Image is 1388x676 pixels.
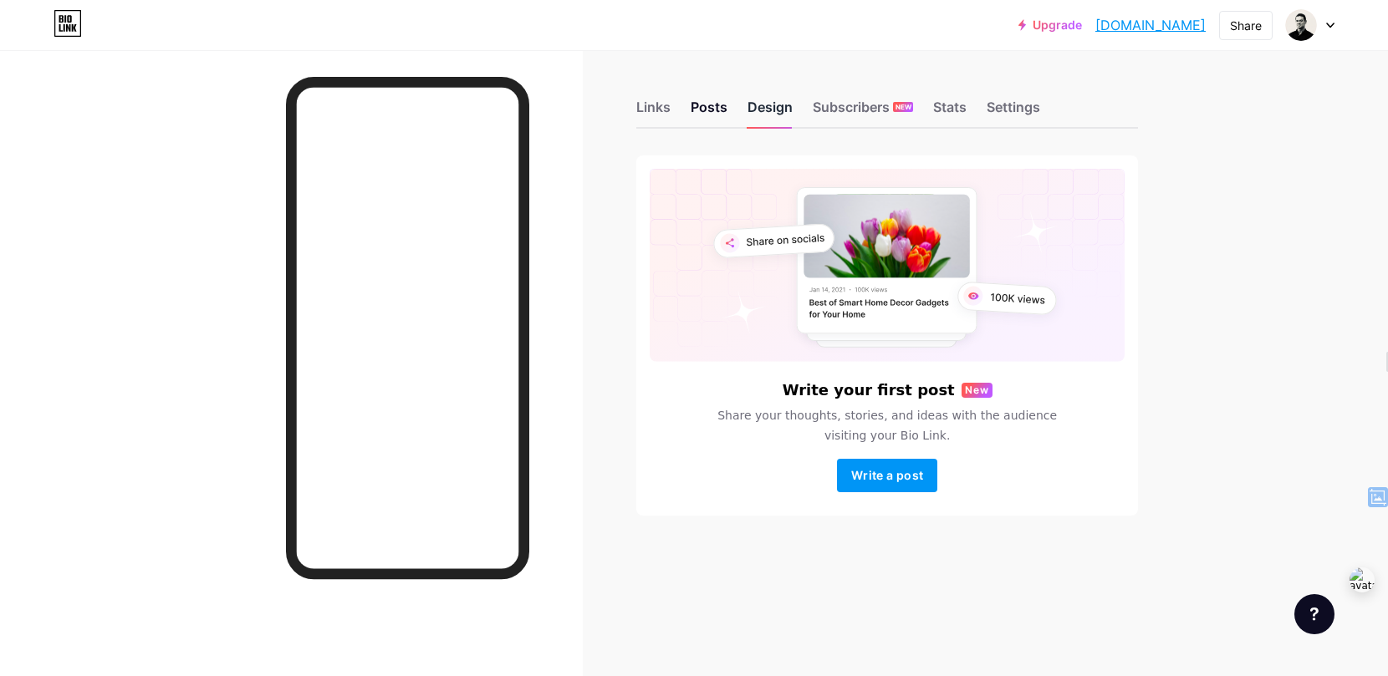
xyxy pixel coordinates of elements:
[1230,17,1262,34] div: Share
[965,383,989,398] span: New
[837,459,937,492] button: Write a post
[896,102,911,112] span: NEW
[813,97,913,127] div: Subscribers
[1285,9,1317,41] img: andrewstephenson
[851,468,923,482] span: Write a post
[1095,15,1206,35] a: [DOMAIN_NAME]
[987,97,1040,127] div: Settings
[697,405,1077,445] span: Share your thoughts, stories, and ideas with the audience visiting your Bio Link.
[748,97,793,127] div: Design
[636,97,671,127] div: Links
[1018,18,1082,32] a: Upgrade
[933,97,967,127] div: Stats
[691,97,727,127] div: Posts
[783,382,955,399] h6: Write your first post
